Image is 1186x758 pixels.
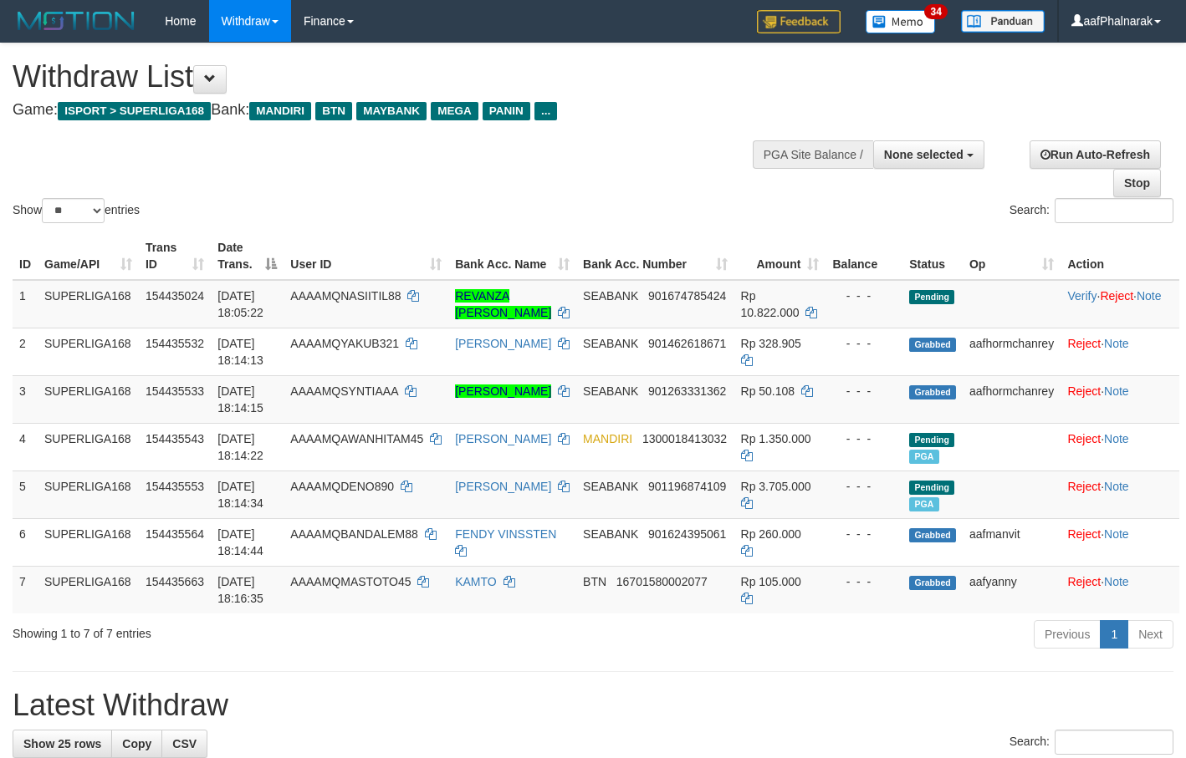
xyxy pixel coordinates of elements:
span: Rp 3.705.000 [741,480,811,493]
span: None selected [884,148,964,161]
td: SUPERLIGA168 [38,280,139,328]
a: Note [1104,384,1129,398]
td: SUPERLIGA168 [38,375,139,423]
td: 2 [13,328,38,375]
span: 154435553 [146,480,204,493]
div: - - - [832,573,896,590]
img: panduan.png [961,10,1045,33]
span: [DATE] 18:16:35 [217,575,263,605]
span: Show 25 rows [23,737,101,750]
span: BTN [583,575,606,588]
span: Rp 105.000 [741,575,801,588]
span: Rp 10.822.000 [741,289,800,319]
td: · · [1061,280,1179,328]
span: Copy 901674785424 to clipboard [648,289,726,303]
th: Bank Acc. Number: activate to sort column ascending [576,232,734,280]
span: Copy 901196874109 to clipboard [648,480,726,493]
span: Copy 901263331362 to clipboard [648,384,726,398]
span: Grabbed [909,576,956,590]
img: Feedback.jpg [757,10,841,33]
span: [DATE] 18:14:15 [217,384,263,415]
a: CSV [161,730,207,758]
span: ... [534,102,557,120]
span: AAAAMQMASTOTO45 [290,575,411,588]
td: SUPERLIGA168 [38,423,139,471]
td: 6 [13,518,38,566]
span: Marked by aafsoumeymey [909,450,938,464]
span: Copy 901462618671 to clipboard [648,337,726,350]
td: · [1061,518,1179,566]
th: Balance [826,232,902,280]
a: Note [1137,289,1162,303]
a: Reject [1067,384,1101,398]
td: SUPERLIGA168 [38,328,139,375]
span: MANDIRI [583,432,632,445]
a: Reject [1067,432,1101,445]
td: · [1061,375,1179,423]
h1: Withdraw List [13,60,774,94]
label: Search: [1010,730,1173,755]
span: SEABANK [583,527,638,541]
td: aafyanny [963,566,1061,613]
span: CSV [172,737,197,750]
span: AAAAMQDENO890 [290,480,394,493]
a: Show 25 rows [13,730,112,758]
a: Previous [1034,620,1101,649]
td: SUPERLIGA168 [38,566,139,613]
span: [DATE] 18:05:22 [217,289,263,319]
div: - - - [832,478,896,495]
td: · [1061,423,1179,471]
span: Rp 50.108 [741,384,795,398]
a: [PERSON_NAME] [455,432,551,445]
td: 1 [13,280,38,328]
a: Note [1104,527,1129,541]
span: 154435564 [146,527,204,541]
span: SEABANK [583,480,638,493]
th: Date Trans.: activate to sort column descending [211,232,284,280]
span: Grabbed [909,528,956,542]
h1: Latest Withdraw [13,689,1173,722]
td: 7 [13,566,38,613]
td: 4 [13,423,38,471]
span: AAAAMQYAKUB321 [290,337,399,350]
span: Rp 1.350.000 [741,432,811,445]
a: Reject [1067,480,1101,493]
span: 154435532 [146,337,204,350]
span: AAAAMQSYNTIAAA [290,384,397,398]
td: 5 [13,471,38,518]
a: Stop [1113,169,1161,197]
span: MANDIRI [249,102,311,120]
span: Marked by aafsengchandara [909,497,938,511]
a: Note [1104,480,1129,493]
span: Rp 260.000 [741,527,801,541]
a: Note [1104,432,1129,445]
img: MOTION_logo.png [13,8,140,33]
td: aafhormchanrey [963,375,1061,423]
a: 1 [1100,620,1128,649]
span: 154435543 [146,432,204,445]
span: Grabbed [909,338,956,352]
span: 34 [924,4,947,19]
th: Status [902,232,963,280]
span: [DATE] 18:14:22 [217,432,263,462]
a: Reject [1067,527,1101,541]
td: · [1061,566,1179,613]
span: Rp 328.905 [741,337,801,350]
td: 3 [13,375,38,423]
a: [PERSON_NAME] [455,337,551,350]
div: PGA Site Balance / [753,140,873,169]
span: Copy 16701580002077 to clipboard [616,575,708,588]
a: Verify [1067,289,1097,303]
span: Grabbed [909,385,956,399]
span: BTN [315,102,352,120]
span: AAAAMQBANDALEM88 [290,527,418,541]
span: SEABANK [583,384,638,398]
label: Show entries [13,198,140,223]
span: Copy 1300018413032 to clipboard [642,432,727,445]
select: Showentries [42,198,105,223]
span: [DATE] 18:14:34 [217,480,263,510]
a: Reject [1100,289,1133,303]
span: MEGA [431,102,478,120]
span: MAYBANK [356,102,427,120]
span: AAAAMQAWANHITAM45 [290,432,423,445]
